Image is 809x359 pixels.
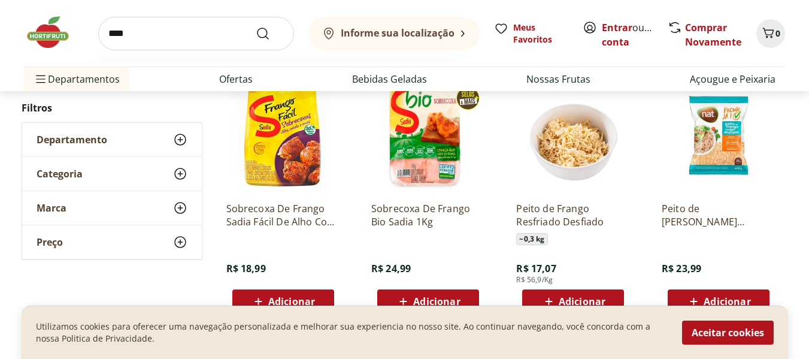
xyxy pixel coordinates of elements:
[37,236,63,248] span: Preço
[662,262,701,275] span: R$ 23,99
[22,191,202,225] button: Marca
[602,21,668,49] a: Criar conta
[775,28,780,39] span: 0
[36,321,668,345] p: Utilizamos cookies para oferecer uma navegação personalizada e melhorar sua experiencia no nosso ...
[668,289,769,313] button: Adicionar
[377,289,479,313] button: Adicionar
[756,19,785,48] button: Carrinho
[371,262,411,275] span: R$ 24,99
[34,65,48,93] button: Menu
[522,289,624,313] button: Adicionar
[256,26,284,41] button: Submit Search
[34,65,120,93] span: Departamentos
[526,72,590,86] a: Nossas Frutas
[662,79,775,192] img: Peito de Frango Desfiado Congelado Nat 400g
[22,123,202,156] button: Departamento
[516,79,630,192] img: Peito de Frango Resfriado Desfiado
[37,134,107,146] span: Departamento
[704,297,750,306] span: Adicionar
[602,21,632,34] a: Entrar
[690,72,775,86] a: Açougue e Peixaria
[98,17,294,50] input: search
[516,275,553,285] span: R$ 56,9/Kg
[268,297,315,306] span: Adicionar
[226,262,266,275] span: R$ 18,99
[602,20,655,49] span: ou
[22,225,202,259] button: Preço
[226,79,340,192] img: Sobrecoxa De Frango Sadia Fácil De Alho Com Cebola Congelada 800G
[371,202,485,228] a: Sobrecoxa De Frango Bio Sadia 1Kg
[516,202,630,228] a: Peito de Frango Resfriado Desfiado
[308,17,480,50] button: Informe sua localização
[37,168,83,180] span: Categoria
[513,22,568,46] span: Meus Favoritos
[516,233,547,245] span: ~ 0,3 kg
[232,289,334,313] button: Adicionar
[685,21,741,49] a: Comprar Novamente
[371,79,485,192] img: Sobrecoxa De Frango Bio Sadia 1Kg
[37,202,66,214] span: Marca
[559,297,605,306] span: Adicionar
[352,72,427,86] a: Bebidas Geladas
[662,202,775,228] a: Peito de [PERSON_NAME] Congelado Nat 400g
[682,321,774,345] button: Aceitar cookies
[226,202,340,228] a: Sobrecoxa De Frango Sadia Fácil De Alho Com Cebola Congelada 800G
[24,14,84,50] img: Hortifruti
[516,262,556,275] span: R$ 17,07
[219,72,253,86] a: Ofertas
[413,297,460,306] span: Adicionar
[494,22,568,46] a: Meus Favoritos
[341,26,455,40] b: Informe sua localização
[22,157,202,191] button: Categoria
[22,96,202,120] h2: Filtros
